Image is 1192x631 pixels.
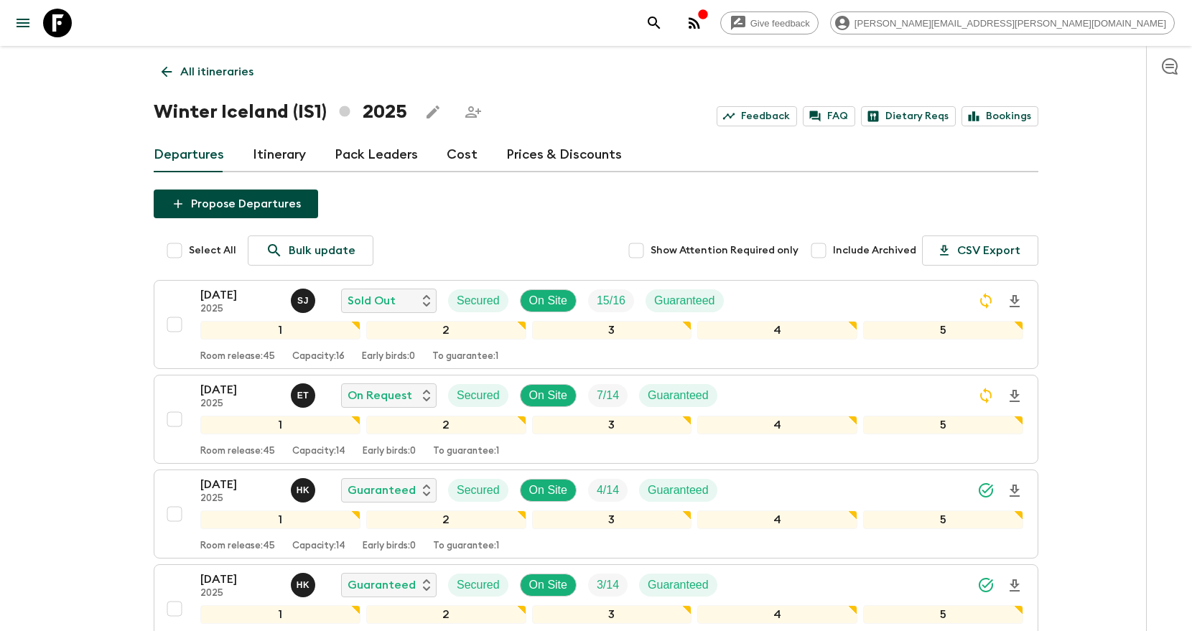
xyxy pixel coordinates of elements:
div: On Site [520,384,577,407]
svg: Download Onboarding [1006,577,1023,594]
span: Hanna Kristín Másdóttir [291,482,318,494]
p: 2025 [200,493,279,505]
p: Secured [457,576,500,594]
p: Secured [457,387,500,404]
p: 2025 [200,304,279,315]
p: Guaranteed [348,482,416,499]
p: To guarantee: 1 [433,541,499,552]
a: Departures [154,138,224,172]
button: [DATE]2025Svavar JónatanssonSold OutSecuredOn SiteTrip FillGuaranteed12345Room release:45Capacity... [154,280,1038,369]
button: search adventures [640,9,669,37]
a: Pack Leaders [335,138,418,172]
p: Room release: 45 [200,541,275,552]
button: HK [291,478,318,503]
p: S J [297,295,309,307]
div: 1 [200,510,360,529]
span: Share this itinerary [459,98,488,126]
button: Edit this itinerary [419,98,447,126]
p: On Site [529,576,567,594]
div: Secured [448,289,508,312]
div: Trip Fill [588,289,634,312]
svg: Synced Successfully [977,482,995,499]
div: 1 [200,321,360,340]
button: [DATE]2025Esther ThorvaldsOn RequestSecuredOn SiteTrip FillGuaranteed12345Room release:45Capacity... [154,375,1038,464]
button: [DATE]2025Hanna Kristín MásdóttirGuaranteedSecuredOn SiteTrip FillGuaranteed12345Room release:45C... [154,469,1038,558]
div: Secured [448,479,508,502]
span: Include Archived [833,243,916,258]
span: Give feedback [742,18,818,29]
div: On Site [520,574,577,597]
p: [DATE] [200,571,279,588]
p: Room release: 45 [200,351,275,363]
p: Sold Out [348,292,396,309]
a: Dietary Reqs [861,106,956,126]
p: H K [297,485,310,496]
p: Secured [457,482,500,499]
a: Bookings [961,106,1038,126]
button: menu [9,9,37,37]
p: Guaranteed [648,387,709,404]
div: On Site [520,479,577,502]
div: 4 [697,321,857,340]
div: 3 [532,510,692,529]
div: Trip Fill [588,479,628,502]
p: [DATE] [200,476,279,493]
div: 5 [863,605,1023,624]
p: Secured [457,292,500,309]
button: SJ [291,289,318,313]
p: Room release: 45 [200,446,275,457]
div: Secured [448,574,508,597]
span: Esther Thorvalds [291,388,318,399]
p: E T [297,390,309,401]
p: 2025 [200,398,279,410]
div: On Site [520,289,577,312]
p: Bulk update [289,242,355,259]
svg: Download Onboarding [1006,388,1023,405]
p: Early birds: 0 [363,541,416,552]
p: On Site [529,292,567,309]
p: Early birds: 0 [362,351,415,363]
svg: Download Onboarding [1006,293,1023,310]
p: 4 / 14 [597,482,619,499]
a: Cost [447,138,478,172]
a: Feedback [717,106,797,126]
a: Prices & Discounts [506,138,622,172]
div: 3 [532,416,692,434]
p: Guaranteed [648,482,709,499]
div: 2 [366,321,526,340]
a: FAQ [803,106,855,126]
div: 4 [697,416,857,434]
div: 1 [200,605,360,624]
div: 3 [532,605,692,624]
p: To guarantee: 1 [432,351,498,363]
p: Capacity: 14 [292,541,345,552]
p: To guarantee: 1 [433,446,499,457]
p: Capacity: 14 [292,446,345,457]
h1: Winter Iceland (IS1) 2025 [154,98,407,126]
span: Select All [189,243,236,258]
div: Secured [448,384,508,407]
p: Capacity: 16 [292,351,345,363]
div: 1 [200,416,360,434]
a: Bulk update [248,235,373,266]
div: [PERSON_NAME][EMAIL_ADDRESS][PERSON_NAME][DOMAIN_NAME] [830,11,1175,34]
button: Propose Departures [154,190,318,218]
p: On Request [348,387,412,404]
a: Give feedback [720,11,819,34]
div: Trip Fill [588,574,628,597]
div: 4 [697,510,857,529]
p: 7 / 14 [597,387,619,404]
div: 2 [366,416,526,434]
p: 2025 [200,588,279,599]
button: CSV Export [922,235,1038,266]
p: Guaranteed [654,292,715,309]
div: Trip Fill [588,384,628,407]
p: All itineraries [180,63,253,80]
span: Hanna Kristín Másdóttir [291,577,318,589]
p: Guaranteed [648,576,709,594]
div: 5 [863,510,1023,529]
p: On Site [529,387,567,404]
svg: Download Onboarding [1006,482,1023,500]
div: 2 [366,510,526,529]
a: Itinerary [253,138,306,172]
